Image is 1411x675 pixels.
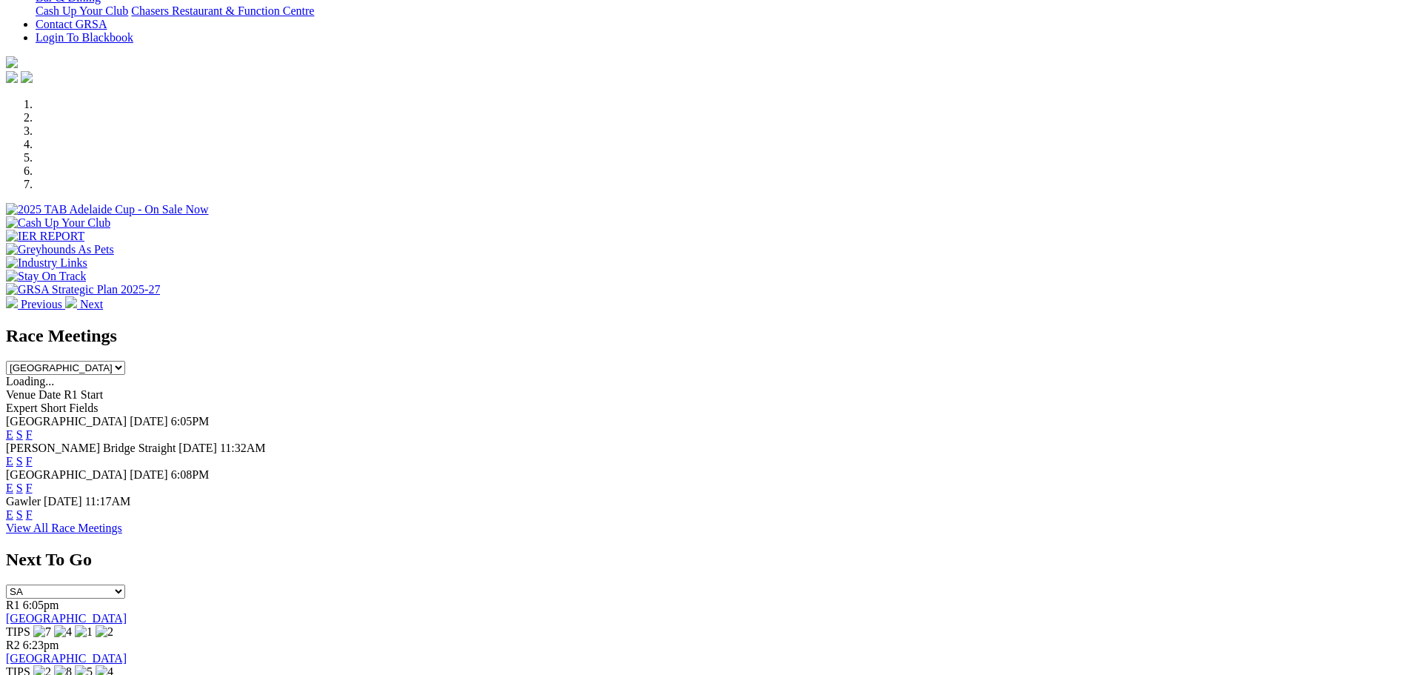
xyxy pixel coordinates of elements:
span: Fields [69,402,98,414]
span: [DATE] [44,495,82,508]
a: Contact GRSA [36,18,107,30]
span: 6:08PM [171,468,210,481]
img: Cash Up Your Club [6,216,110,230]
img: GRSA Strategic Plan 2025-27 [6,283,160,296]
img: Stay On Track [6,270,86,283]
img: Industry Links [6,256,87,270]
span: Expert [6,402,38,414]
a: F [26,482,33,494]
a: E [6,508,13,521]
img: 4 [54,625,72,639]
a: S [16,428,23,441]
a: F [26,428,33,441]
span: R1 [6,599,20,611]
a: Login To Blackbook [36,31,133,44]
span: R1 Start [64,388,103,401]
img: logo-grsa-white.png [6,56,18,68]
span: [GEOGRAPHIC_DATA] [6,468,127,481]
a: S [16,508,23,521]
a: F [26,508,33,521]
span: Previous [21,298,62,310]
h2: Next To Go [6,550,1405,570]
span: [GEOGRAPHIC_DATA] [6,415,127,428]
span: Next [80,298,103,310]
a: S [16,455,23,468]
img: IER REPORT [6,230,84,243]
span: 11:17AM [85,495,131,508]
img: 1 [75,625,93,639]
a: E [6,428,13,441]
div: Bar & Dining [36,4,1405,18]
a: E [6,482,13,494]
a: View All Race Meetings [6,522,122,534]
h2: Race Meetings [6,326,1405,346]
a: E [6,455,13,468]
a: Cash Up Your Club [36,4,128,17]
span: R2 [6,639,20,651]
img: 2 [96,625,113,639]
img: twitter.svg [21,71,33,83]
span: Gawler [6,495,41,508]
img: chevron-left-pager-white.svg [6,296,18,308]
span: TIPS [6,625,30,638]
span: [PERSON_NAME] Bridge Straight [6,442,176,454]
a: Next [65,298,103,310]
img: chevron-right-pager-white.svg [65,296,77,308]
img: 2025 TAB Adelaide Cup - On Sale Now [6,203,209,216]
span: [DATE] [130,415,168,428]
span: 6:05PM [171,415,210,428]
a: Previous [6,298,65,310]
span: 11:32AM [220,442,266,454]
a: S [16,482,23,494]
img: Greyhounds As Pets [6,243,114,256]
img: facebook.svg [6,71,18,83]
a: Chasers Restaurant & Function Centre [131,4,314,17]
span: Date [39,388,61,401]
img: 7 [33,625,51,639]
a: [GEOGRAPHIC_DATA] [6,612,127,625]
span: Loading... [6,375,54,388]
span: [DATE] [179,442,217,454]
span: 6:05pm [23,599,59,611]
a: F [26,455,33,468]
span: [DATE] [130,468,168,481]
span: 6:23pm [23,639,59,651]
a: [GEOGRAPHIC_DATA] [6,652,127,665]
span: Venue [6,388,36,401]
span: Short [41,402,67,414]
